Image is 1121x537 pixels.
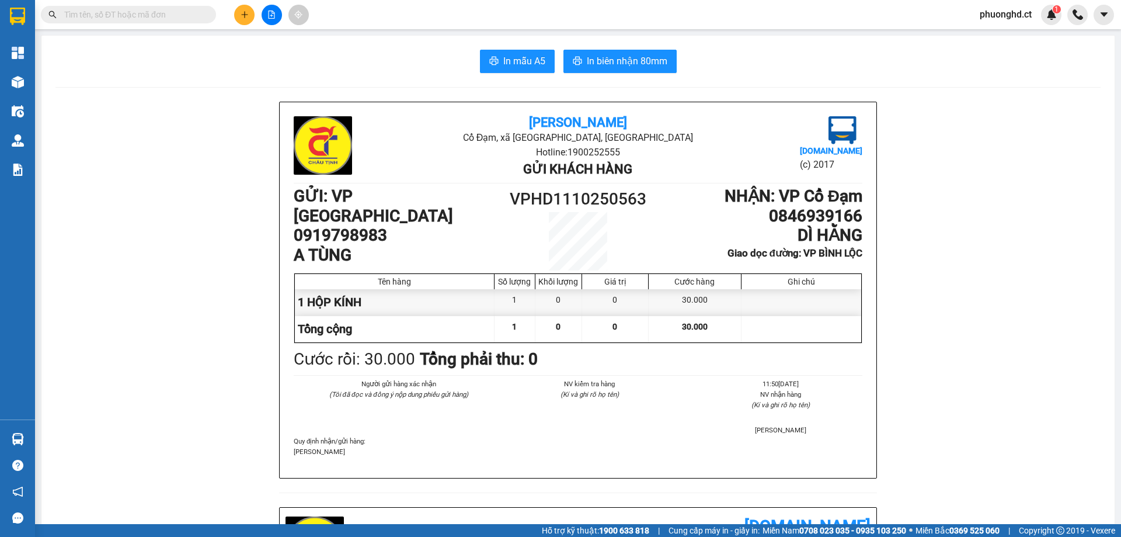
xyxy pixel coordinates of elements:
[294,347,415,372] div: Cước rồi : 30.000
[529,115,627,130] b: [PERSON_NAME]
[828,116,857,144] img: logo.jpg
[294,116,352,175] img: logo.jpg
[649,206,862,226] h1: 0846939166
[751,401,810,409] i: (Kí và ghi rõ họ tên)
[699,379,862,389] li: 11:50[DATE]
[563,50,677,73] button: printerIn biên nhận 80mm
[669,524,760,537] span: Cung cấp máy in - giấy in:
[763,524,906,537] span: Miền Nam
[1056,526,1064,535] span: copyright
[503,54,545,68] span: In mẫu A5
[317,379,480,389] li: Người gửi hàng xác nhận
[538,277,579,286] div: Khối lượng
[744,277,858,286] div: Ghi chú
[12,433,24,445] img: warehouse-icon
[262,5,282,25] button: file-add
[699,389,862,400] li: NV nhận hàng
[542,524,649,537] span: Hỗ trợ kỹ thuật:
[10,8,25,25] img: logo-vxr
[294,11,302,19] span: aim
[388,130,767,145] li: Cổ Đạm, xã [GEOGRAPHIC_DATA], [GEOGRAPHIC_DATA]
[727,247,862,259] b: Giao dọc đường: VP BÌNH LỘC
[682,322,708,331] span: 30.000
[495,289,535,316] div: 1
[12,134,24,147] img: warehouse-icon
[12,76,24,88] img: warehouse-icon
[699,425,862,435] li: [PERSON_NAME]
[295,289,495,316] div: 1 HỘP KÍNH
[1094,5,1114,25] button: caret-down
[909,528,913,533] span: ⚪️
[508,379,671,389] li: NV kiểm tra hàng
[1053,5,1061,13] sup: 1
[800,157,862,172] li: (c) 2017
[725,186,862,206] b: NHẬN : VP Cổ Đạm
[497,277,532,286] div: Số lượng
[649,226,862,245] h1: DÌ HẰNG
[288,5,309,25] button: aim
[294,245,507,265] h1: A TÙNG
[1008,524,1010,537] span: |
[12,512,23,524] span: message
[480,50,555,73] button: printerIn mẫu A5
[294,186,453,226] b: GỬI : VP [GEOGRAPHIC_DATA]
[298,322,352,336] span: Tổng cộng
[573,56,582,67] span: printer
[1099,9,1109,20] span: caret-down
[800,146,862,155] b: [DOMAIN_NAME]
[512,322,517,331] span: 1
[523,162,632,176] b: Gửi khách hàng
[489,56,499,67] span: printer
[649,289,741,316] div: 30.000
[585,277,645,286] div: Giá trị
[652,277,738,286] div: Cước hàng
[12,105,24,117] img: warehouse-icon
[1073,9,1083,20] img: phone-icon
[587,54,667,68] span: In biên nhận 80mm
[420,349,538,369] b: Tổng phải thu: 0
[64,8,202,21] input: Tìm tên, số ĐT hoặc mã đơn
[12,164,24,176] img: solution-icon
[388,145,767,160] li: Hotline: 1900252555
[556,322,560,331] span: 0
[949,526,1000,535] strong: 0369 525 060
[298,277,491,286] div: Tên hàng
[267,11,276,19] span: file-add
[294,226,507,245] h1: 0919798983
[582,289,649,316] div: 0
[799,526,906,535] strong: 0708 023 035 - 0935 103 250
[744,517,871,536] b: [DOMAIN_NAME]
[1054,5,1059,13] span: 1
[658,524,660,537] span: |
[507,186,649,212] h1: VPHD1110250563
[12,47,24,59] img: dashboard-icon
[234,5,255,25] button: plus
[294,436,862,457] div: Quy định nhận/gửi hàng :
[294,446,862,457] p: [PERSON_NAME]
[1046,9,1057,20] img: icon-new-feature
[329,390,468,399] i: (Tôi đã đọc và đồng ý nộp dung phiếu gửi hàng)
[535,289,582,316] div: 0
[599,526,649,535] strong: 1900 633 818
[612,322,617,331] span: 0
[560,390,619,399] i: (Kí và ghi rõ họ tên)
[48,11,57,19] span: search
[241,11,249,19] span: plus
[12,486,23,497] span: notification
[12,460,23,471] span: question-circle
[970,7,1041,22] span: phuonghd.ct
[915,524,1000,537] span: Miền Bắc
